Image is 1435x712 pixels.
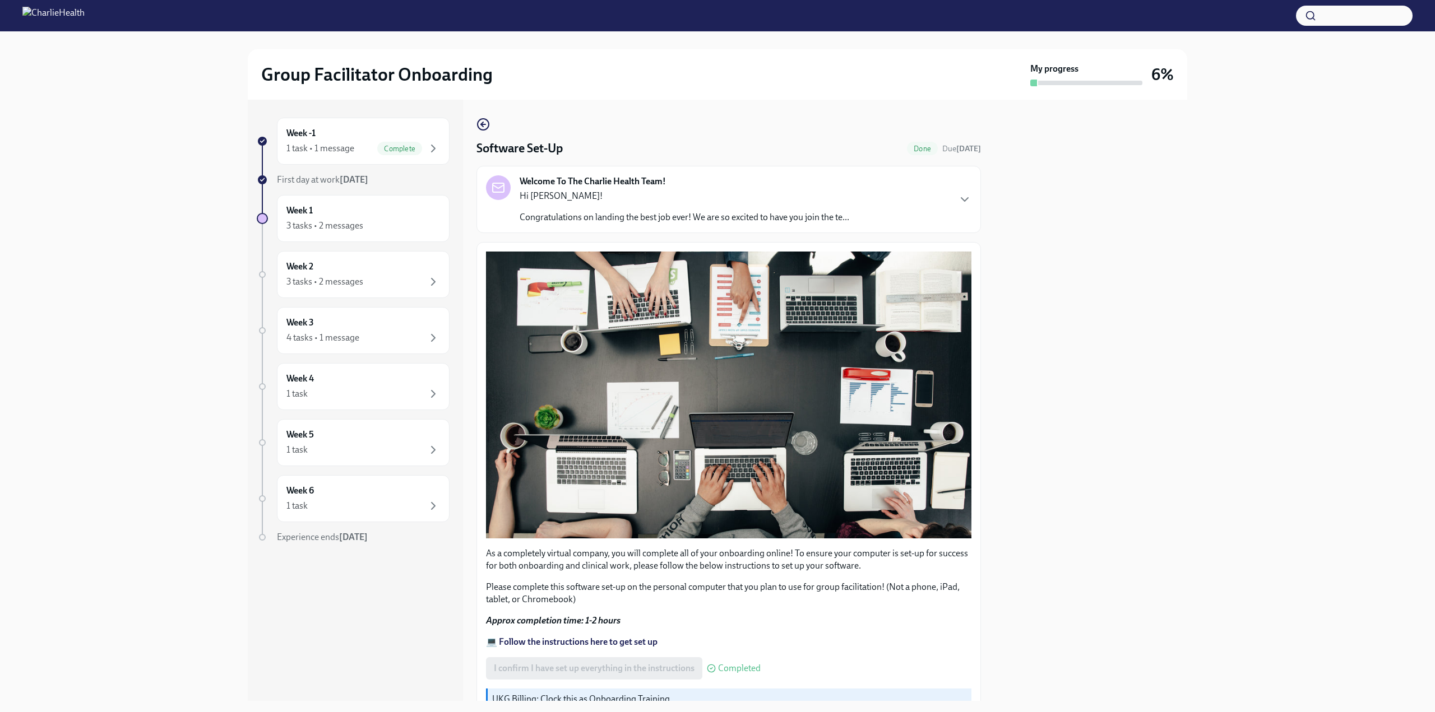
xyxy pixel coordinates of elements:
p: Hi [PERSON_NAME]! [520,190,849,202]
a: Week 41 task [257,363,450,410]
div: 4 tasks • 1 message [286,332,359,344]
span: Completed [718,664,761,673]
h6: Week 2 [286,260,313,273]
strong: [DATE] [956,144,981,153]
div: 1 task [286,388,308,400]
div: 3 tasks • 2 messages [286,220,363,232]
a: Week 13 tasks • 2 messages [257,195,450,242]
a: 💻 Follow the instructions here to get set up [486,636,658,647]
h6: Week 1 [286,204,313,217]
div: 3 tasks • 2 messages [286,276,363,288]
p: As a completely virtual company, you will complete all of your onboarding online! To ensure your ... [486,547,971,572]
h3: 6% [1151,64,1174,85]
h6: Week 3 [286,317,314,329]
div: 1 task [286,444,308,456]
span: Due [942,144,981,153]
strong: Welcome To The Charlie Health Team! [520,175,666,188]
a: Week 51 task [257,419,450,466]
span: Complete [377,145,422,153]
button: Zoom image [486,252,971,538]
span: First day at work [277,174,368,185]
strong: Approx completion time: 1-2 hours [486,615,621,626]
img: CharlieHealth [22,7,85,25]
div: 1 task [286,500,308,512]
h6: Week 4 [286,373,314,385]
h6: Week 6 [286,485,314,497]
span: Experience ends [277,532,368,542]
a: Week 61 task [257,475,450,522]
h4: Software Set-Up [476,140,563,157]
span: September 9th, 2025 10:00 [942,143,981,154]
div: 1 task • 1 message [286,142,354,155]
h2: Group Facilitator Onboarding [261,63,493,86]
strong: [DATE] [340,174,368,185]
h6: Week -1 [286,127,316,139]
strong: My progress [1030,63,1078,75]
a: Week -11 task • 1 messageComplete [257,118,450,165]
p: Congratulations on landing the best job ever! We are so excited to have you join the te... [520,211,849,224]
strong: [DATE] [339,532,368,542]
a: First day at work[DATE] [257,174,450,186]
h6: Week 5 [286,429,314,441]
p: Please complete this software set-up on the personal computer that you plan to use for group faci... [486,581,971,606]
span: Done [907,145,938,153]
a: Week 34 tasks • 1 message [257,307,450,354]
a: Week 23 tasks • 2 messages [257,251,450,298]
p: UKG Billing: Clock this as Onboarding Training [492,693,967,705]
